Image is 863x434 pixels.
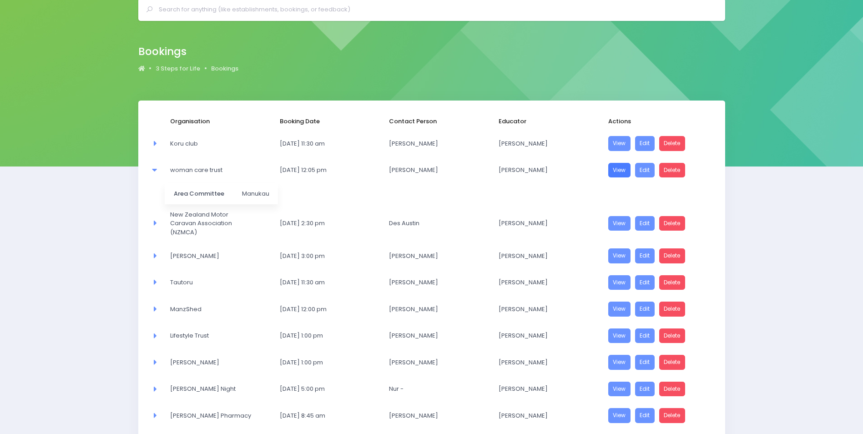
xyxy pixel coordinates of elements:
[164,204,274,243] td: New Zealand Motor Caravan Association (NZMCA)
[280,358,365,367] span: [DATE] 1:00 pm
[635,248,655,263] a: Edit
[389,305,474,314] span: [PERSON_NAME]
[274,130,384,157] td: 21 August 2025 11:30 am
[608,382,631,397] a: View
[164,130,274,157] td: Koru club
[635,216,655,231] a: Edit
[280,278,365,287] span: [DATE] 11:30 am
[156,64,200,73] span: 3 Steps for Life
[635,408,655,423] a: Edit
[389,358,474,367] span: [PERSON_NAME]
[602,204,712,243] td: <a href="https://3sfl.stjis.org.nz/booking/f263deaf-dc25-410e-838f-14b476f35c87" class="btn btn-p...
[659,355,686,370] a: Delete
[280,331,365,340] span: [DATE] 1:00 pm
[602,376,712,403] td: <a href="https://3sfl.stjis.org.nz/booking/cb144439-19bb-4f97-8184-a1c280eab694" class="btn btn-p...
[280,252,365,261] span: [DATE] 3:00 pm
[211,64,238,73] a: Bookings
[280,384,365,394] span: [DATE] 5:00 pm
[383,376,493,403] td: Nur -
[389,331,474,340] span: [PERSON_NAME]
[659,163,686,178] a: Delete
[138,45,231,58] h2: Bookings
[602,157,712,184] td: <a href="https://3sfl.stjis.org.nz/booking/6f3a4fc0-9d1e-4f33-9ceb-2431ffb931e1" class="btn btn-p...
[170,166,255,175] span: woman care trust
[493,402,602,429] td: Andy Gibbs
[274,242,384,269] td: 23 August 2025 3:00 pm
[383,402,493,429] td: Andy Gibbs
[635,136,655,151] a: Edit
[164,376,274,403] td: Aroha Whanau Night
[602,269,712,296] td: <a href="https://3sfl.stjis.org.nz/booking/fcaccd3a-1d11-4e35-8bb0-eac82746e9a9" class="btn btn-p...
[274,402,384,429] td: 26 August 2025 8:45 am
[274,269,384,296] td: 25 August 2025 11:30 am
[493,296,602,323] td: Josh Kluts
[499,411,584,420] span: [PERSON_NAME]
[493,376,602,403] td: Indu Bajwa
[274,376,384,403] td: 25 August 2025 5:00 pm
[493,204,602,243] td: Jack Redpath
[164,242,274,269] td: Michelle Shakya
[383,349,493,376] td: Geordie MCGREGOR
[659,328,686,343] a: Delete
[499,331,584,340] span: [PERSON_NAME]
[602,130,712,157] td: <a href="https://3sfl.stjis.org.nz/booking/3bad38b0-b76c-45dd-b251-36179e17b4e8" class="btn btn-p...
[389,139,474,148] span: [PERSON_NAME]
[659,275,686,290] a: Delete
[635,382,655,397] a: Edit
[383,269,493,296] td: Mereana Houkamau
[280,219,365,228] span: [DATE] 2:30 pm
[499,117,584,126] span: Educator
[383,157,493,184] td: Abha Khanna
[170,358,255,367] span: [PERSON_NAME]
[493,269,602,296] td: Kayla Martelli
[659,302,686,317] a: Delete
[170,117,255,126] span: Organisation
[274,349,384,376] td: 25 August 2025 1:00 pm
[659,136,686,151] a: Delete
[280,166,365,175] span: [DATE] 12:05 pm
[635,302,655,317] a: Edit
[608,408,631,423] a: View
[608,328,631,343] a: View
[499,278,584,287] span: [PERSON_NAME]
[242,189,269,198] span: Manukau
[499,252,584,261] span: [PERSON_NAME]
[274,157,384,184] td: 21 August 2025 12:05 pm
[280,411,365,420] span: [DATE] 8:45 am
[170,139,255,148] span: Koru club
[170,305,255,314] span: ManzShed
[389,117,474,126] span: Contact Person
[608,136,631,151] a: View
[170,278,255,287] span: Tautoru
[608,216,631,231] a: View
[170,331,255,340] span: Lifestyle Trust
[164,157,274,184] td: woman care trust
[499,166,584,175] span: [PERSON_NAME]
[608,275,631,290] a: View
[170,210,255,237] span: New Zealand Motor Caravan Association (NZMCA)
[499,139,584,148] span: [PERSON_NAME]
[389,252,474,261] span: [PERSON_NAME]
[659,248,686,263] a: Delete
[164,269,274,296] td: Tautoru
[635,328,655,343] a: Edit
[164,323,274,349] td: Lifestyle Trust
[608,248,631,263] a: View
[635,163,655,178] a: Edit
[170,384,255,394] span: [PERSON_NAME] Night
[280,117,365,126] span: Booking Date
[233,183,278,204] td: Manukau
[608,355,631,370] a: View
[383,323,493,349] td: Charlotte Currill
[602,296,712,323] td: <a href="https://3sfl.stjis.org.nz/booking/10f22784-dff5-4878-853b-1c3b3f33130f" class="btn btn-p...
[659,216,686,231] a: Delete
[280,305,365,314] span: [DATE] 12:00 pm
[383,296,493,323] td: Josh Kluts
[274,296,384,323] td: 25 August 2025 12:00 pm
[274,204,384,243] td: 22 August 2025 2:30 pm
[389,219,474,228] span: Des Austin
[608,163,631,178] a: View
[383,130,493,157] td: Anna Reid
[499,358,584,367] span: [PERSON_NAME]
[493,157,602,184] td: Indu Bajwa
